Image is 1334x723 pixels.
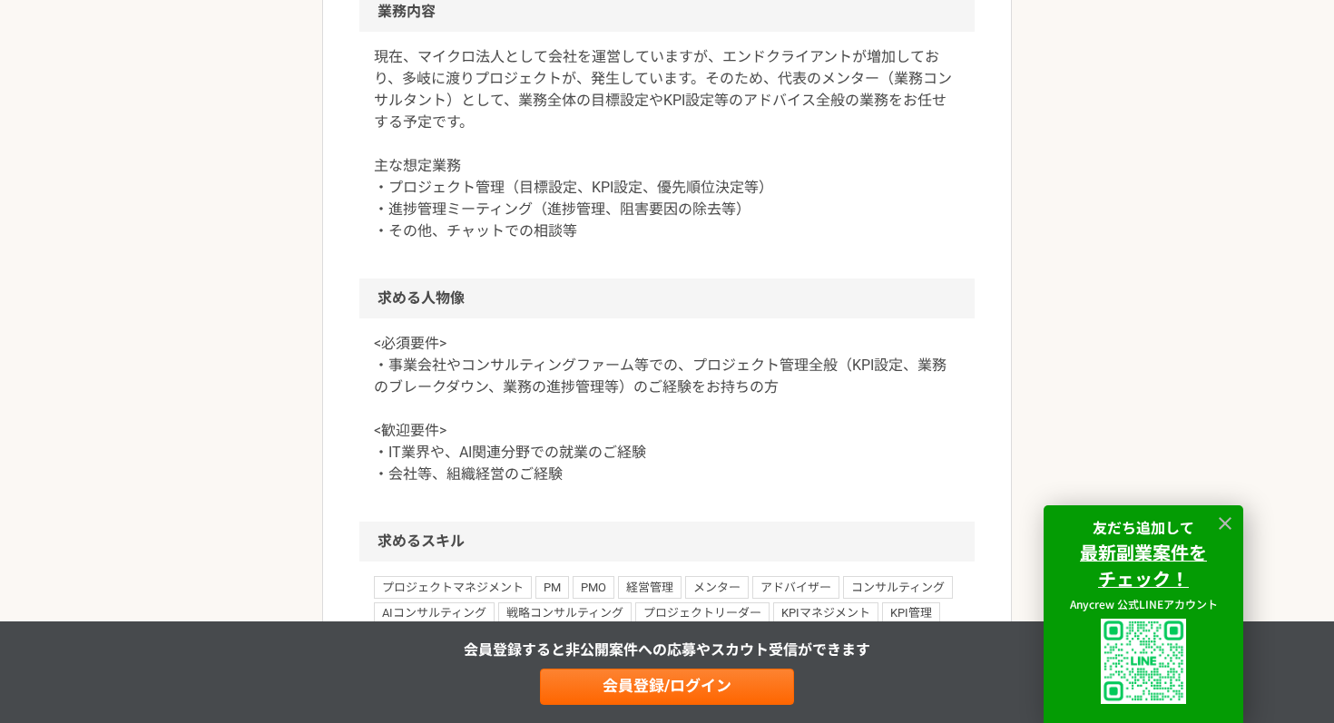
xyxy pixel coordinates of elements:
span: アドバイザー [752,576,839,598]
a: 最新副業案件を [1080,542,1207,564]
p: 現在、マイクロ法人として会社を運営していますが、エンドクライアントが増加しており、多岐に渡りプロジェクトが、発生しています。そのため、代表のメンター（業務コンサルタント）として、業務全体の目標設... [374,46,960,242]
span: Anycrew 公式LINEアカウント [1070,596,1218,611]
span: 戦略コンサルティング [498,602,632,624]
span: PM [535,576,569,598]
strong: 友だち追加して [1093,516,1194,538]
a: チェック！ [1098,569,1189,591]
span: メンター [685,576,749,598]
span: コンサルティング [843,576,953,598]
h2: 求めるスキル [359,522,975,562]
strong: チェック！ [1098,565,1189,591]
span: PMO [573,576,614,598]
p: <必須要件> ・事業会社やコンサルティングファーム等での、プロジェクト管理全般（KPI設定、業務のブレークダウン、業務の進捗管理等）のご経験をお持ちの方 <歓迎要件> ・IT業界や、AI関連分野... [374,333,960,485]
span: KPIマネジメント [773,602,878,624]
span: KPI管理 [882,602,940,624]
strong: 最新副業案件を [1080,539,1207,565]
span: AIコンサルティング [374,602,495,624]
h2: 求める人物像 [359,278,975,318]
span: プロジェクトリーダー [635,602,770,624]
img: uploaded%2F9x3B4GYyuJhK5sXzQK62fPT6XL62%2F_1i3i91es70ratxpc0n6.png [1101,619,1186,704]
span: 経営管理 [618,576,682,598]
span: プロジェクトマネジメント [374,576,532,598]
a: 会員登録/ログイン [540,669,794,705]
p: 会員登録すると非公開案件への応募やスカウト受信ができます [464,640,870,661]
